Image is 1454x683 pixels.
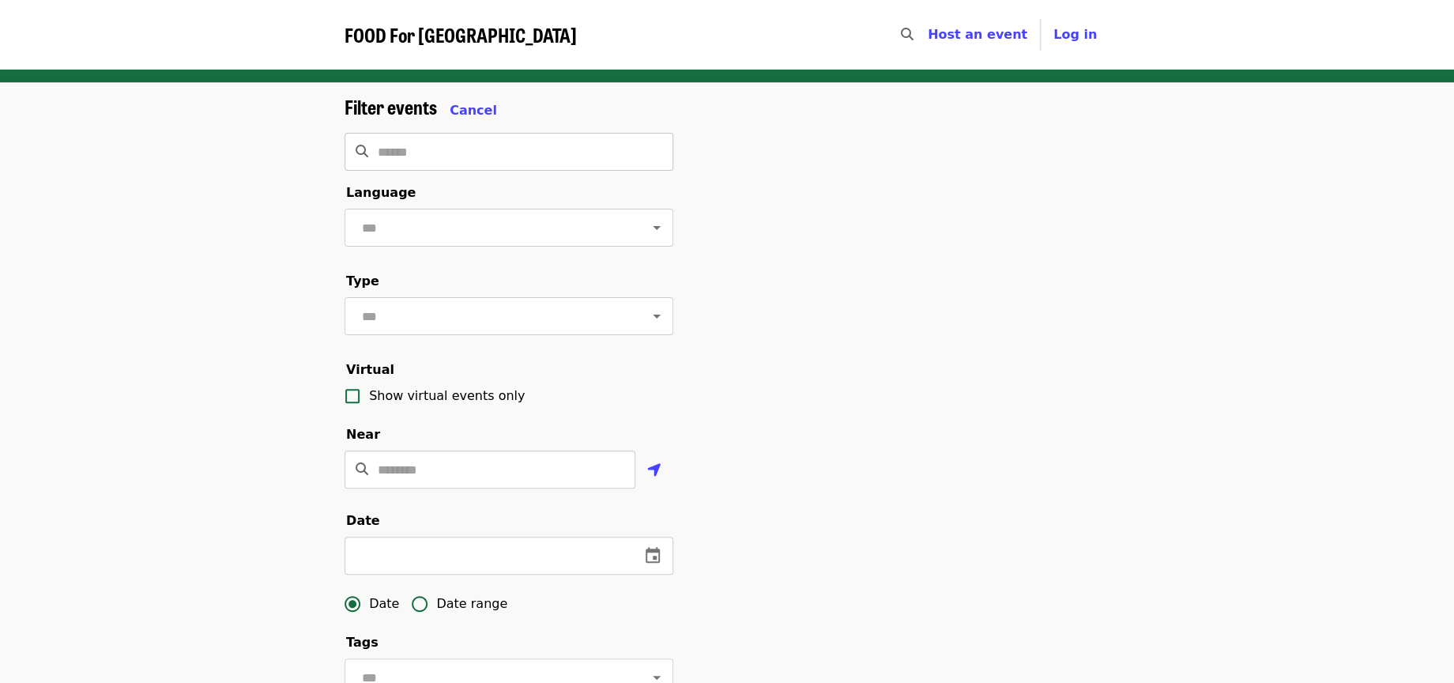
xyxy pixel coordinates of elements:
input: Location [378,451,635,489]
i: search icon [356,462,368,477]
span: FOOD For [GEOGRAPHIC_DATA] [345,21,577,48]
span: Cancel [450,103,497,118]
span: Virtual [346,362,394,377]
i: location-arrow icon [647,461,661,480]
i: search icon [901,27,913,42]
span: Near [346,427,380,442]
span: Filter events [345,92,437,120]
button: change date [634,537,672,575]
i: search icon [356,144,368,159]
input: Search [923,16,936,54]
button: Open [646,305,668,327]
a: Host an event [928,27,1027,42]
button: Cancel [450,101,497,120]
span: Show virtual events only [369,388,525,403]
a: FOOD For [GEOGRAPHIC_DATA] [345,24,577,47]
input: Search [378,133,673,171]
button: Use my location [635,452,673,490]
span: Log in [1053,27,1097,42]
span: Language [346,185,416,200]
span: Date [369,594,399,613]
span: Date [346,513,380,528]
span: Date range [436,594,507,613]
button: Log in [1041,19,1109,51]
span: Type [346,274,379,289]
span: Tags [346,635,379,650]
button: Open [646,217,668,239]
